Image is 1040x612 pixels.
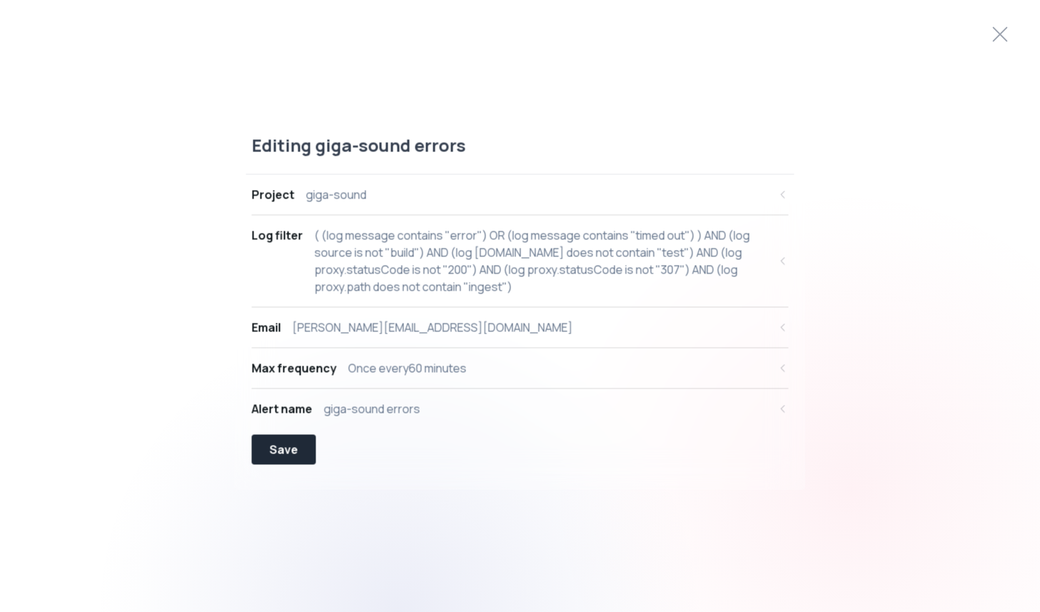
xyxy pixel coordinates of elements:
[270,441,298,458] div: Save
[246,134,794,174] div: Editing giga-sound errors
[252,359,337,376] div: Max frequency
[252,215,789,306] button: Log filter( (log message contains "error") OR (log message contains "timed out") ) AND (log sourc...
[348,359,467,376] div: Once every 60 minutes
[252,226,303,244] div: Log filter
[252,348,789,388] button: Max frequencyOnce every60 minutes
[315,226,769,295] div: ( (log message contains "error") OR (log message contains "timed out") ) AND (log source is not "...
[252,307,789,347] button: Email[PERSON_NAME][EMAIL_ADDRESS][DOMAIN_NAME]
[252,318,281,336] div: Email
[324,400,420,417] div: giga-sound errors
[252,174,789,214] button: Projectgiga-sound
[293,318,573,336] div: [PERSON_NAME][EMAIL_ADDRESS][DOMAIN_NAME]
[252,388,789,428] button: Alert namegiga-sound errors
[252,434,316,464] button: Save
[306,186,367,203] div: giga-sound
[252,186,295,203] div: Project
[252,400,313,417] div: Alert name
